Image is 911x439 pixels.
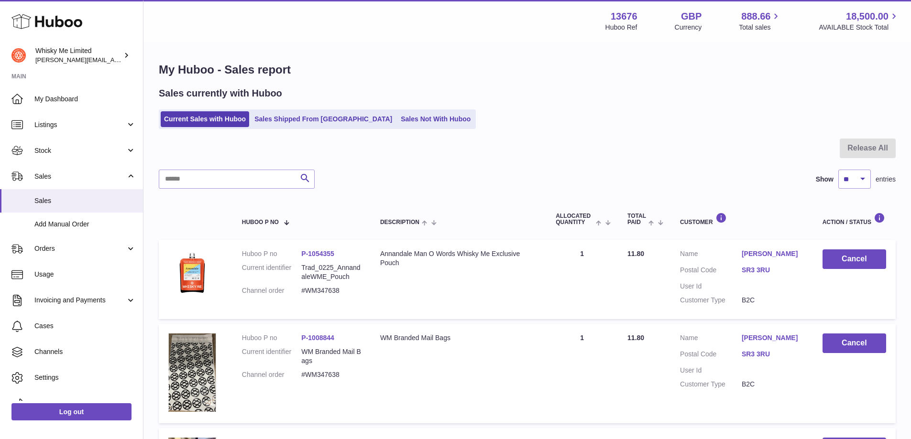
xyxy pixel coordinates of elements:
[680,296,742,305] dt: Customer Type
[34,220,136,229] span: Add Manual Order
[34,172,126,181] span: Sales
[242,249,302,258] dt: Huboo P no
[11,48,26,63] img: frances@whiskyshop.com
[546,324,618,424] td: 1
[34,244,126,253] span: Orders
[397,111,474,127] a: Sales Not With Huboo
[680,266,742,277] dt: Postal Code
[605,23,637,32] div: Huboo Ref
[742,380,803,389] dd: B2C
[242,370,302,379] dt: Channel order
[742,296,803,305] dd: B2C
[168,249,216,297] img: 1754996474.png
[627,334,644,342] span: 11.80
[680,380,742,389] dt: Customer Type
[823,213,886,225] div: Action / Status
[242,333,302,343] dt: Huboo P no
[242,219,279,225] span: Huboo P no
[819,10,900,32] a: 18,500.00 AVAILABLE Stock Total
[546,240,618,319] td: 1
[34,270,136,279] span: Usage
[301,286,361,295] dd: #WM347638
[251,111,395,127] a: Sales Shipped From [GEOGRAPHIC_DATA]
[301,334,334,342] a: P-1008844
[34,321,136,331] span: Cases
[380,249,537,268] div: Annandale Man O Words Whisky Me Exclusive Pouch
[680,282,742,291] dt: User Id
[34,120,126,129] span: Listings
[627,250,644,257] span: 11.80
[681,10,702,23] strong: GBP
[876,175,896,184] span: entries
[627,213,646,225] span: Total paid
[742,333,803,343] a: [PERSON_NAME]
[816,175,834,184] label: Show
[819,23,900,32] span: AVAILABLE Stock Total
[680,366,742,375] dt: User Id
[611,10,637,23] strong: 13676
[739,10,781,32] a: 888.66 Total sales
[34,347,136,356] span: Channels
[34,146,126,155] span: Stock
[34,196,136,205] span: Sales
[823,333,886,353] button: Cancel
[301,250,334,257] a: P-1054355
[680,213,803,225] div: Customer
[742,249,803,258] a: [PERSON_NAME]
[301,263,361,281] dd: Trad_0225_AnnandaleWME_Pouch
[301,347,361,365] dd: WM Branded Mail Bags
[680,333,742,345] dt: Name
[11,403,132,420] a: Log out
[35,56,192,64] span: [PERSON_NAME][EMAIL_ADDRESS][DOMAIN_NAME]
[168,333,216,412] img: 1725358317.png
[34,399,136,408] span: Returns
[242,347,302,365] dt: Current identifier
[242,286,302,295] dt: Channel order
[301,370,361,379] dd: #WM347638
[34,373,136,382] span: Settings
[242,263,302,281] dt: Current identifier
[823,249,886,269] button: Cancel
[159,87,282,100] h2: Sales currently with Huboo
[680,249,742,261] dt: Name
[680,350,742,361] dt: Postal Code
[159,62,896,77] h1: My Huboo - Sales report
[380,219,419,225] span: Description
[34,95,136,104] span: My Dashboard
[380,333,537,343] div: WM Branded Mail Bags
[161,111,249,127] a: Current Sales with Huboo
[739,23,781,32] span: Total sales
[35,46,121,64] div: Whisky Me Limited
[741,10,770,23] span: 888.66
[846,10,889,23] span: 18,500.00
[742,266,803,275] a: SR3 3RU
[34,296,126,305] span: Invoicing and Payments
[742,350,803,359] a: SR3 3RU
[675,23,702,32] div: Currency
[556,213,593,225] span: ALLOCATED Quantity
